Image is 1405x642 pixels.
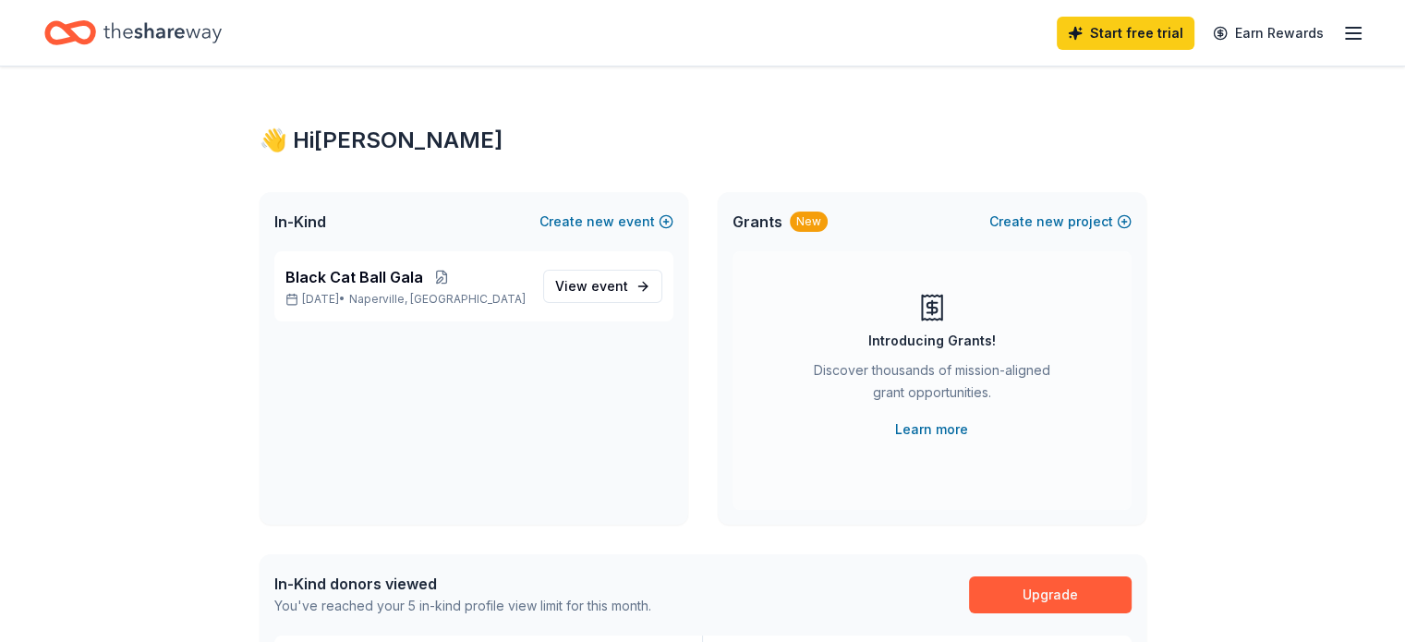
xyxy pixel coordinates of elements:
div: You've reached your 5 in-kind profile view limit for this month. [274,595,651,617]
div: Introducing Grants! [868,330,996,352]
span: Naperville, [GEOGRAPHIC_DATA] [349,292,526,307]
p: [DATE] • [285,292,528,307]
span: Black Cat Ball Gala [285,266,423,288]
span: In-Kind [274,211,326,233]
span: View [555,275,628,297]
a: Earn Rewards [1202,17,1335,50]
span: event [591,278,628,294]
button: Createnewevent [539,211,673,233]
span: Grants [733,211,782,233]
span: new [587,211,614,233]
span: new [1036,211,1064,233]
div: In-Kind donors viewed [274,573,651,595]
div: New [790,212,828,232]
div: Discover thousands of mission-aligned grant opportunities. [806,359,1058,411]
a: Learn more [895,418,968,441]
a: Home [44,11,222,55]
div: 👋 Hi [PERSON_NAME] [260,126,1146,155]
a: Start free trial [1057,17,1194,50]
a: View event [543,270,662,303]
button: Createnewproject [989,211,1132,233]
a: Upgrade [969,576,1132,613]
